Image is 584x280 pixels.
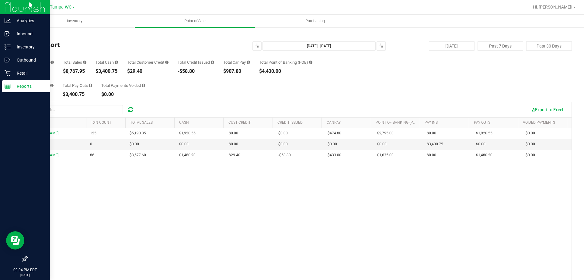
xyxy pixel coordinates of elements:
span: $1,480.20 [179,152,196,158]
p: Reports [11,83,47,90]
a: Purchasing [255,15,375,27]
div: Total Point of Banking (POB) [259,60,312,64]
span: $1,920.55 [179,130,196,136]
i: Sum of all successful, non-voided payment transaction amounts using account credit as the payment... [165,60,169,64]
inline-svg: Outbound [5,57,11,63]
p: [DATE] [3,273,47,277]
i: Sum of all cash pay-outs removed from tills within the date range. [89,83,92,87]
iframe: Resource center [6,231,24,250]
span: Hi, [PERSON_NAME]! [533,5,572,9]
a: Point of Sale [135,15,255,27]
span: $0.00 [476,141,485,147]
span: 0 [90,141,92,147]
div: Total Customer Credit [127,60,169,64]
div: $29.40 [127,69,169,74]
i: Sum of the successful, non-voided point-of-banking payment transaction amounts, both via payment ... [309,60,312,64]
p: Analytics [11,17,47,24]
inline-svg: Inbound [5,31,11,37]
button: Export to Excel [526,105,567,115]
a: Credit Issued [277,120,303,125]
a: CanPay [327,120,341,125]
span: $2,795.00 [377,130,394,136]
span: $5,190.35 [130,130,146,136]
div: $0.00 [101,92,145,97]
span: -$58.80 [278,152,291,158]
button: [DATE] [429,41,474,51]
span: $0.00 [278,130,288,136]
span: $29.40 [229,152,240,158]
span: $0.00 [526,141,535,147]
span: $0.00 [328,141,337,147]
span: $0.00 [278,141,288,147]
a: Inventory [15,15,135,27]
p: 09:04 PM EDT [3,267,47,273]
div: Total CanPay [223,60,250,64]
p: Inbound [11,30,47,37]
i: Count of all successful payment transactions, possibly including voids, refunds, and cash-back fr... [50,60,54,64]
span: Tampa WC [50,5,71,10]
span: $474.80 [328,130,341,136]
span: 86 [90,152,94,158]
span: Inventory [59,18,91,24]
span: $3,577.60 [130,152,146,158]
p: Outbound [11,56,47,64]
p: Retail [11,69,47,77]
button: Past 7 Days [478,41,523,51]
div: Total Cash [96,60,118,64]
input: Search... [32,105,123,114]
div: Total Sales [63,60,86,64]
span: $1,480.20 [476,152,492,158]
inline-svg: Retail [5,70,11,76]
i: Sum of all cash pay-ins added to tills within the date range. [50,83,54,87]
span: $433.00 [328,152,341,158]
i: Sum of all successful, non-voided payment transaction amounts using CanPay (as well as manual Can... [247,60,250,64]
span: $0.00 [229,141,238,147]
inline-svg: Inventory [5,44,11,50]
span: select [253,42,261,50]
span: Purchasing [297,18,333,24]
p: Inventory [11,43,47,51]
div: $4,430.00 [259,69,312,74]
a: Cash [179,120,189,125]
span: $0.00 [427,130,436,136]
i: Sum of all successful refund transaction amounts from purchase returns resulting in account credi... [211,60,214,64]
span: $0.00 [130,141,139,147]
span: $0.00 [229,130,238,136]
div: $3,400.75 [96,69,118,74]
inline-svg: Reports [5,83,11,89]
span: $0.00 [427,152,436,158]
a: Pay Ins [425,120,438,125]
span: $0.00 [526,130,535,136]
span: $0.00 [377,141,387,147]
div: $8,767.95 [63,69,86,74]
a: Cust Credit [228,120,251,125]
a: Point of Banking (POB) [376,120,419,125]
i: Sum of all voided payment transaction amounts (excluding tips and transaction fees) within the da... [142,83,145,87]
span: Point of Sale [176,18,214,24]
a: TXN Count [91,120,111,125]
div: $3,400.75 [63,92,92,97]
div: Total Pay-Outs [63,83,92,87]
div: Total Payments Voided [101,83,145,87]
span: 125 [90,130,96,136]
a: Total Sales [130,120,153,125]
span: $0.00 [179,141,189,147]
span: $0.00 [526,152,535,158]
i: Sum of all successful, non-voided cash payment transaction amounts (excluding tips and transactio... [115,60,118,64]
inline-svg: Analytics [5,18,11,24]
span: select [377,42,385,50]
h4: Till Report [27,41,208,48]
span: $1,920.55 [476,130,492,136]
div: $907.80 [223,69,250,74]
span: $1,635.00 [377,152,394,158]
button: Past 30 Days [526,41,572,51]
a: Pay Outs [474,120,490,125]
div: Total Credit Issued [178,60,214,64]
span: $3,400.75 [427,141,443,147]
i: Sum of all successful, non-voided payment transaction amounts (excluding tips and transaction fee... [83,60,86,64]
a: Voided Payments [523,120,555,125]
div: -$58.80 [178,69,214,74]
